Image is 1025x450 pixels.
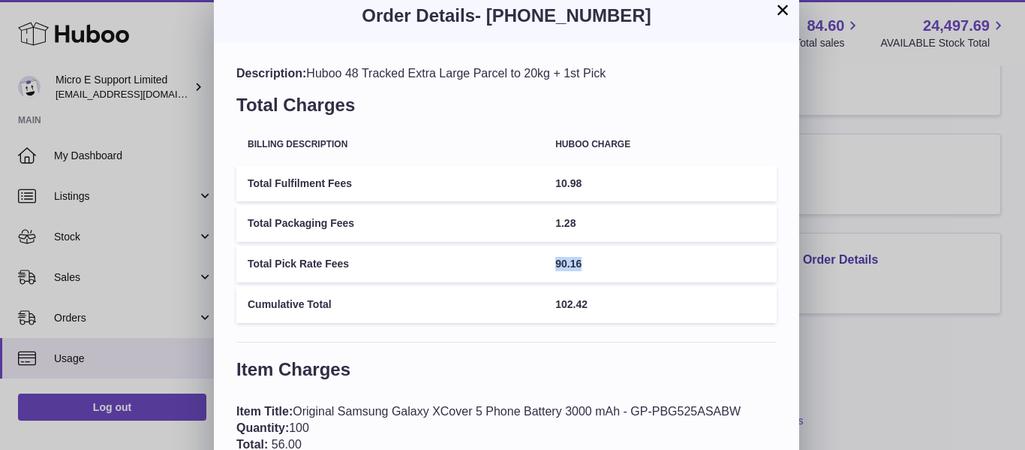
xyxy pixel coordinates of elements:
[236,358,777,389] h3: Item Charges
[236,421,289,434] span: Quantity:
[475,5,651,26] span: - [PHONE_NUMBER]
[236,165,544,202] td: Total Fulfilment Fees
[236,286,544,323] td: Cumulative Total
[236,67,306,80] span: Description:
[236,4,777,28] h3: Order Details
[774,1,792,19] button: ×
[236,405,293,418] span: Item Title:
[236,93,777,125] h3: Total Charges
[236,205,544,242] td: Total Packaging Fees
[544,128,777,161] th: Huboo charge
[555,177,582,189] span: 10.98
[236,65,777,82] div: Huboo 48 Tracked Extra Large Parcel to 20kg + 1st Pick
[555,298,588,310] span: 102.42
[555,217,576,229] span: 1.28
[236,246,544,282] td: Total Pick Rate Fees
[555,258,582,270] span: 90.16
[236,128,544,161] th: Billing Description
